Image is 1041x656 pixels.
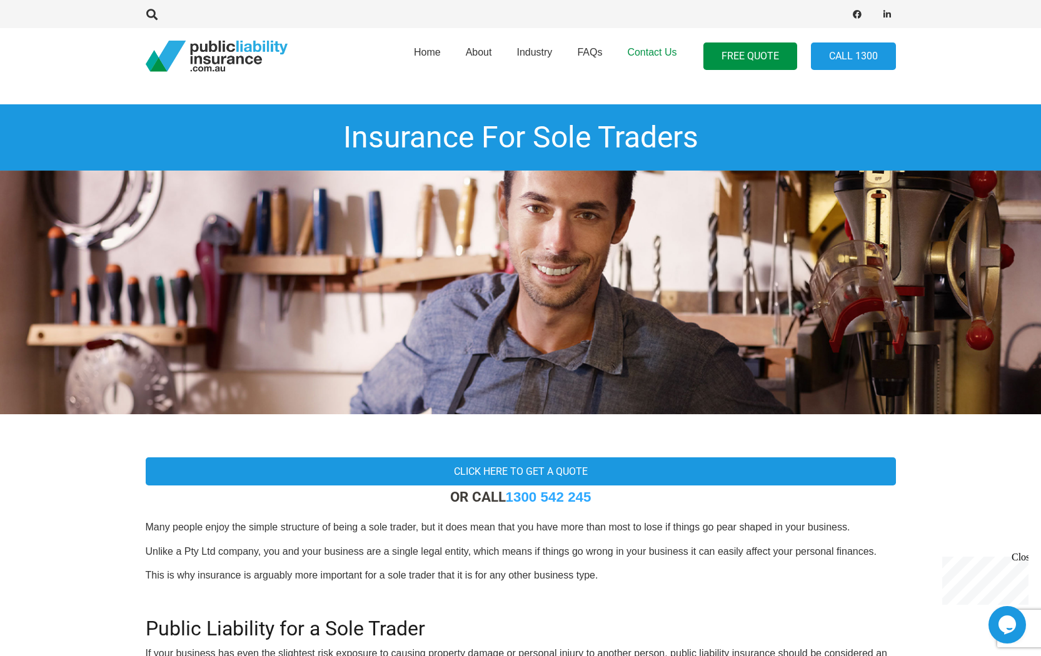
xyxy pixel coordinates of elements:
[146,545,896,559] p: Unlike a Pty Ltd company, you and your business are a single legal entity, which means if things ...
[848,6,866,23] a: Facebook
[140,9,165,20] a: Search
[988,606,1028,644] iframe: chat widget
[401,24,453,88] a: Home
[937,552,1028,605] iframe: chat widget
[504,24,565,88] a: Industry
[466,47,492,57] span: About
[811,42,896,71] a: Call 1300
[146,520,896,534] p: Many people enjoy the simple structure of being a sole trader, but it does mean that you have mor...
[627,47,676,57] span: Contact Us
[146,457,896,485] a: Click here to get a quote
[5,5,86,91] div: Chat live with an agent now!Close
[516,47,552,57] span: Industry
[450,489,591,505] strong: OR CALL
[615,24,689,88] a: Contact Us
[146,602,896,640] h2: Public Liability for a Sole Trader
[506,489,591,505] a: 1300 542 245
[703,42,797,71] a: FREE QUOTE
[146,41,288,72] a: pli_logotransparent
[414,47,441,57] span: Home
[565,24,615,88] a: FAQs
[577,47,602,57] span: FAQs
[878,6,896,23] a: LinkedIn
[146,569,896,582] p: This is why insurance is arguably more important for a sole trader that it is for any other busin...
[453,24,505,88] a: About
